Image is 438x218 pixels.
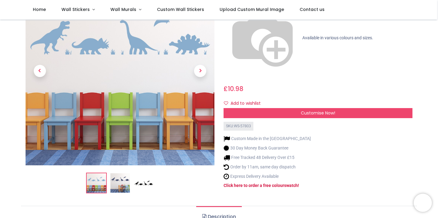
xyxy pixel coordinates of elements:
li: Custom Made in the [GEOGRAPHIC_DATA] [224,135,311,142]
button: Add to wishlistAdd to wishlist [224,98,266,109]
span: Custom Wall Stickers [157,6,204,12]
iframe: Brevo live chat [414,194,432,212]
div: SKU: WS-57803 [224,122,253,131]
a: Next [186,5,214,137]
a: swatch [284,183,298,188]
span: 10.98 [228,84,243,93]
a: Previous [26,5,54,137]
i: Add to wishlist [224,101,228,105]
a: Click here to order a free colour [224,183,284,188]
li: Order by 11am, same day dispatch [224,164,311,170]
span: Contact us [300,6,325,12]
span: £ [224,84,243,93]
a: ! [298,183,299,188]
span: Available in various colours and sizes. [302,35,373,40]
span: Home [33,6,46,12]
img: WS-57803-03 [134,174,154,193]
span: Previous [34,65,46,77]
li: 30 Day Money Back Guarantee [224,145,311,151]
span: Wall Stickers [61,6,90,12]
span: Wall Murals [110,6,136,12]
span: Upload Custom Mural Image [220,6,284,12]
li: Express Delivery Available [224,173,311,180]
img: Dinosaurs Kids Jurassic Wall Sticker [87,174,106,193]
span: Next [194,65,206,77]
span: Customise Now! [301,110,335,116]
li: Free Tracked 48 Delivery Over £15 [224,154,311,161]
img: WS-57803-02 [110,174,130,193]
